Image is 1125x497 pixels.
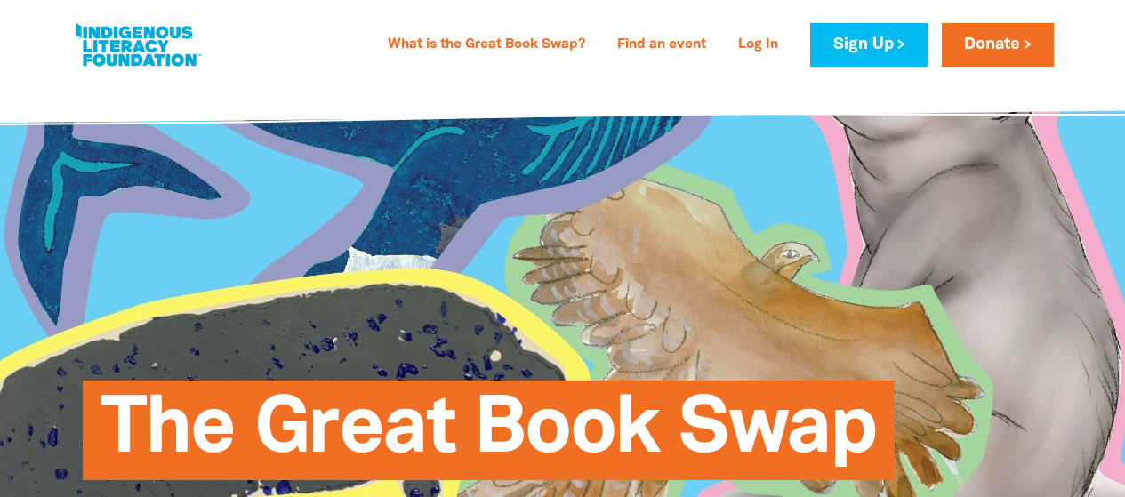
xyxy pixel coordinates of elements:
a: Donate [942,23,1054,67]
a: Sign Up [810,23,927,67]
span: The Great Book Swap [100,394,877,480]
a: Find an event [607,31,717,60]
a: What is the Great Book Swap? [377,31,596,60]
a: Log In [727,31,789,60]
